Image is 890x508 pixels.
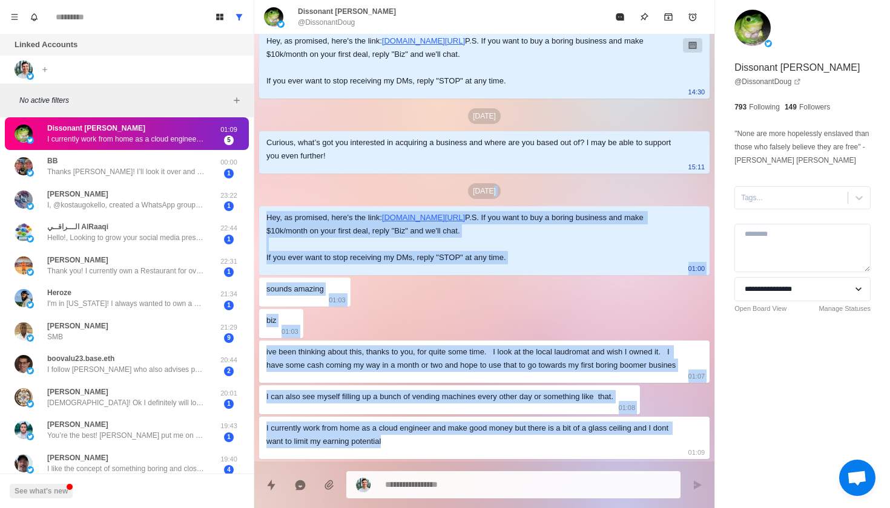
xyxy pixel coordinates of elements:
img: picture [734,10,771,46]
p: 23:22 [214,190,244,201]
img: picture [15,355,33,373]
p: Dissonant [PERSON_NAME] [734,60,860,75]
p: boovalu23.base.eth [47,353,114,364]
img: picture [27,137,34,144]
div: Hey, as promised, here's the link: P.S. If you want to buy a boring business and make $10k/month ... [266,211,683,264]
p: Dissonant [PERSON_NAME] [298,6,396,17]
p: I follow [PERSON_NAME] who also advises people on how to buy a business [47,364,205,375]
a: [DOMAIN_NAME][URL] [382,36,465,45]
button: Archive [656,5,681,29]
span: 2 [224,366,234,376]
img: picture [27,235,34,243]
span: 5 [224,135,234,145]
p: 01:00 [688,262,705,275]
button: Mark as read [608,5,632,29]
button: Add reminder [681,5,705,29]
p: I currently work from home as a cloud engineer and make good money but there is a bit of a glass ... [47,134,205,145]
span: 1 [224,432,234,442]
button: Show all conversations [229,7,249,27]
img: picture [356,478,371,492]
span: 4 [224,465,234,475]
p: 01:09 [214,125,244,135]
img: picture [27,301,34,308]
span: 9 [224,333,234,343]
button: Add account [38,62,52,77]
img: picture [15,125,33,143]
p: [PERSON_NAME] [47,189,108,200]
p: 01:07 [688,370,705,383]
p: [PERSON_NAME] [47,321,108,331]
a: [DOMAIN_NAME][URL] [382,213,465,222]
div: Hey, as promised, here's the link: P.S. If you want to buy a boring business and make $10k/month ... [266,34,683,88]
span: 1 [224,235,234,244]
img: picture [27,466,34,474]
img: picture [15,322,33,340]
p: I like the concept of something boring and close to home [47,463,205,474]
p: Following [749,102,780,112]
p: Thank you! I currently own a Restaurant for over 10 years in [GEOGRAPHIC_DATA] and am tired of wo... [47,265,205,276]
p: [DATE] [468,183,501,199]
img: picture [27,269,34,276]
img: picture [15,223,33,241]
p: 15:11 [688,160,705,174]
img: picture [27,73,34,80]
p: BB [47,155,58,166]
button: See what's new [10,484,73,498]
img: picture [27,334,34,342]
img: picture [27,367,34,374]
button: Send message [685,473,710,497]
span: 1 [224,169,234,178]
img: picture [277,21,285,28]
p: Linked Accounts [15,39,77,51]
p: 21:29 [214,322,244,333]
img: picture [27,433,34,440]
button: Menu [5,7,24,27]
button: Notifications [24,7,44,27]
p: No active filters [19,95,229,106]
p: 22:44 [214,223,244,233]
p: SMB [47,331,63,342]
button: Add media [317,473,341,497]
p: "None are more hopelessly enslaved than those who falsely believe they are free" - [PERSON_NAME] ... [734,127,871,167]
p: الـــراقــي AlRaaqi [47,221,108,232]
p: Thanks [PERSON_NAME]! I’ll look it over and get back to you. Much appreciated! [47,166,205,177]
p: [PERSON_NAME] [47,386,108,397]
p: 22:31 [214,256,244,267]
span: 1 [224,301,234,310]
img: picture [15,454,33,472]
a: @DissonantDoug [734,76,801,87]
p: I, @kostaugokello, created a WhatsApp group dedicated to explaining the entire stock trading proc... [47,200,205,210]
p: [PERSON_NAME] [47,419,108,430]
p: [PERSON_NAME] [47,452,108,463]
a: Manage Statuses [819,304,871,314]
img: picture [15,157,33,175]
p: [DEMOGRAPHIC_DATA]! Ok I definitely will look at these this evening! Much appreciated [47,397,205,408]
p: [PERSON_NAME] [47,255,108,265]
img: picture [15,388,33,406]
p: 01:09 [688,446,705,459]
img: picture [27,203,34,210]
p: 793 [734,102,747,112]
p: @DissonantDoug [298,17,355,28]
p: 21:34 [214,289,244,299]
img: picture [264,7,283,27]
button: Quick replies [259,473,283,497]
a: Open chat [839,460,875,496]
p: 01:08 [619,401,636,414]
img: picture [27,400,34,408]
div: biz [266,314,277,327]
p: 20:44 [214,355,244,365]
p: I'm in [US_STATE]! I always wanted to own a business [47,298,205,309]
p: Followers [799,102,830,112]
a: Open Board View [734,304,786,314]
p: 00:00 [214,157,244,168]
div: Curious, what’s got you interested in acquiring a business and where are you based out of? I may ... [266,136,683,163]
p: [DATE] [468,108,501,124]
p: Heroze [47,287,71,298]
p: Dissonant [PERSON_NAME] [47,123,145,134]
p: 01:03 [282,325,298,338]
img: picture [15,256,33,275]
button: Pin [632,5,656,29]
p: 149 [785,102,797,112]
img: picture [15,421,33,439]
